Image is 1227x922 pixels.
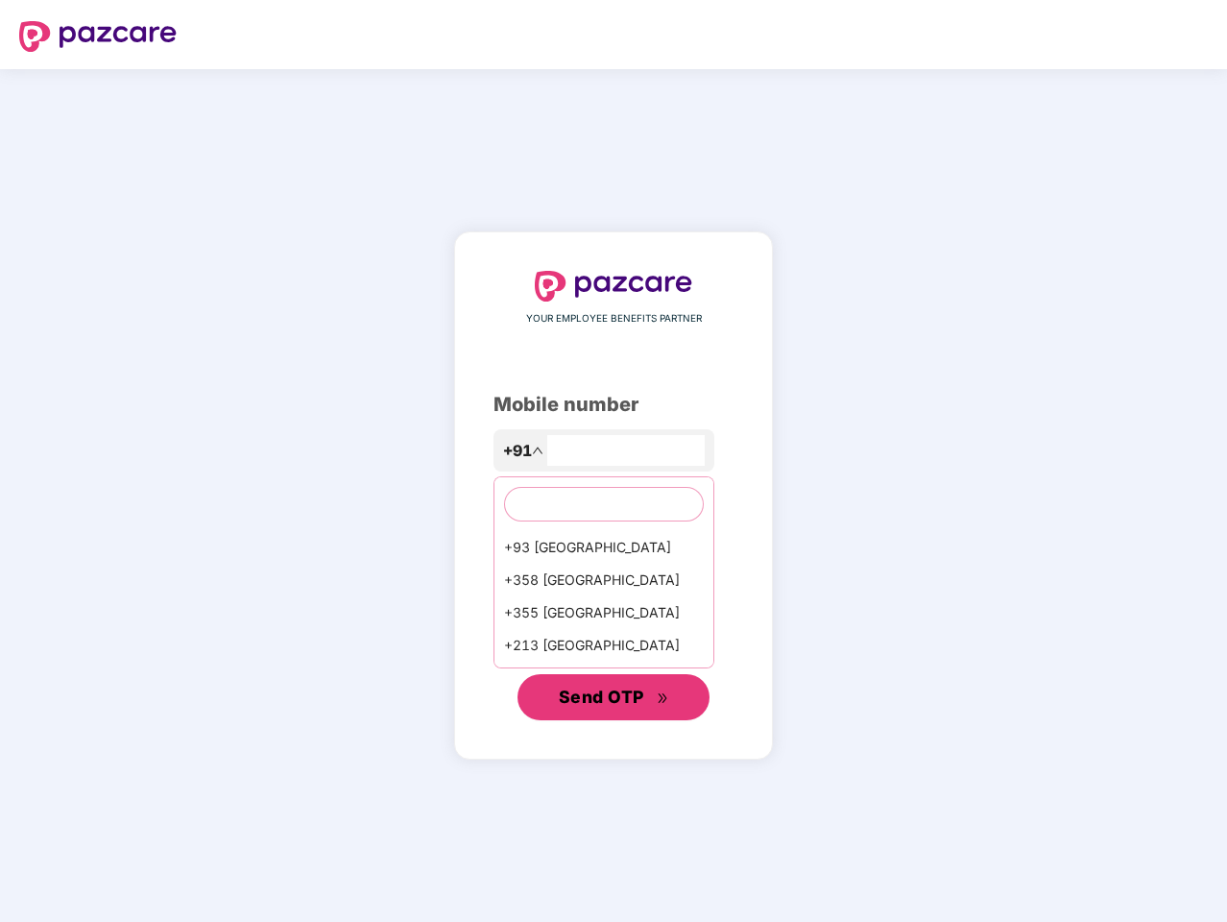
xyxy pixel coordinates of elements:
div: +93 [GEOGRAPHIC_DATA] [494,531,713,564]
img: logo [19,21,177,52]
span: Send OTP [559,687,644,707]
span: double-right [657,692,669,705]
button: Send OTPdouble-right [517,674,710,720]
img: logo [535,271,692,302]
span: up [532,445,543,456]
div: +355 [GEOGRAPHIC_DATA] [494,596,713,629]
span: YOUR EMPLOYEE BENEFITS PARTNER [526,311,702,327]
span: +91 [503,439,532,463]
div: +358 [GEOGRAPHIC_DATA] [494,564,713,596]
div: +1684 AmericanSamoa [494,662,713,694]
div: +213 [GEOGRAPHIC_DATA] [494,629,713,662]
div: Mobile number [493,390,734,420]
